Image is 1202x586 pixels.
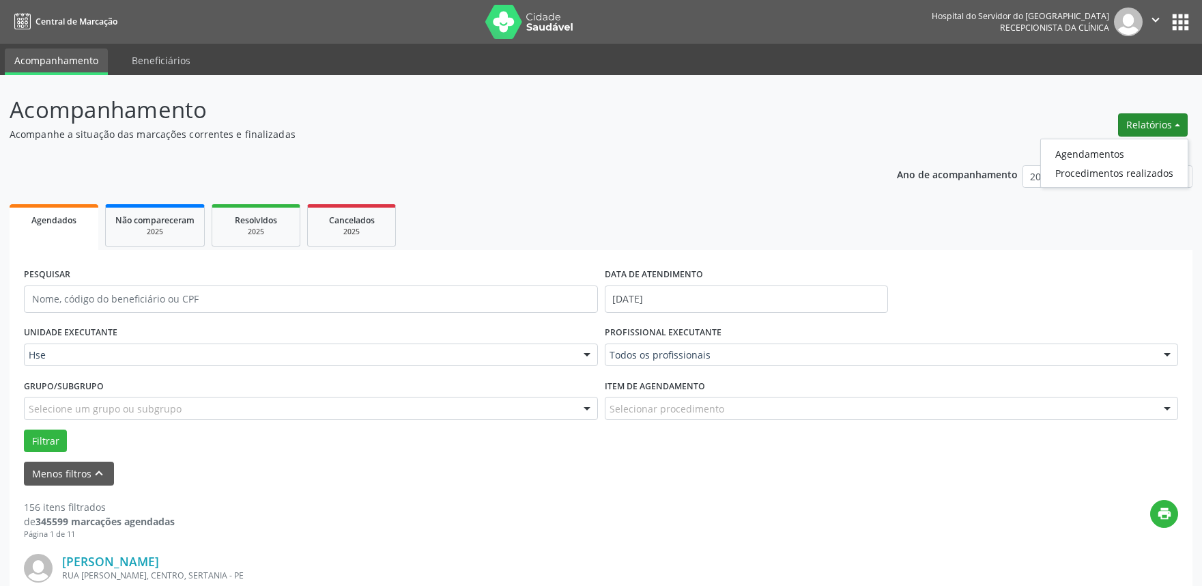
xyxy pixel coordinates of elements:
[317,227,386,237] div: 2025
[329,214,375,226] span: Cancelados
[1041,144,1188,163] a: Agendamentos
[1000,22,1109,33] span: Recepcionista da clínica
[1118,113,1188,137] button: Relatórios
[62,554,159,569] a: [PERSON_NAME]
[10,127,838,141] p: Acompanhe a situação das marcações correntes e finalizadas
[1040,139,1188,188] ul: Relatórios
[605,322,721,344] label: PROFISSIONAL EXECUTANTE
[24,322,117,344] label: UNIDADE EXECUTANTE
[897,165,1018,182] p: Ano de acompanhamento
[1169,10,1192,34] button: apps
[24,264,70,285] label: PESQUISAR
[29,348,570,362] span: Hse
[235,214,277,226] span: Resolvidos
[91,466,106,481] i: keyboard_arrow_up
[115,214,195,226] span: Não compareceram
[605,285,888,313] input: Selecione um intervalo
[29,402,182,416] span: Selecione um grupo ou subgrupo
[1041,163,1188,182] a: Procedimentos realizados
[31,214,76,226] span: Agendados
[1150,500,1178,528] button: print
[24,529,175,540] div: Página 1 de 11
[24,514,175,529] div: de
[24,285,598,313] input: Nome, código do beneficiário ou CPF
[35,515,175,528] strong: 345599 marcações agendadas
[35,16,117,27] span: Central de Marcação
[122,48,200,72] a: Beneficiários
[24,376,104,397] label: Grupo/Subgrupo
[10,93,838,127] p: Acompanhamento
[1143,8,1169,36] button: 
[62,570,973,581] div: RUA [PERSON_NAME], CENTRO, SERTANIA - PE
[24,554,53,583] img: img
[5,48,108,75] a: Acompanhamento
[1157,506,1172,521] i: print
[610,402,724,416] span: Selecionar procedimento
[605,264,703,285] label: DATA DE ATENDIMENTO
[24,500,175,514] div: 156 itens filtrados
[24,462,114,486] button: Menos filtroskeyboard_arrow_up
[115,227,195,237] div: 2025
[605,376,705,397] label: Item de agendamento
[1148,12,1163,27] i: 
[610,348,1151,362] span: Todos os profissionais
[222,227,290,237] div: 2025
[10,10,117,33] a: Central de Marcação
[932,10,1109,22] div: Hospital do Servidor do [GEOGRAPHIC_DATA]
[1114,8,1143,36] img: img
[24,430,67,453] button: Filtrar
